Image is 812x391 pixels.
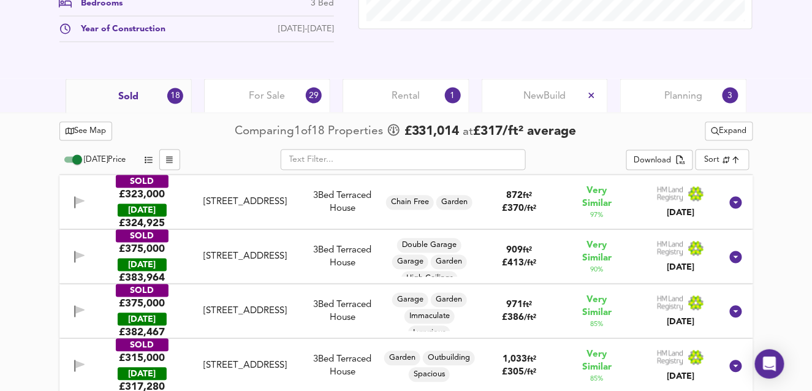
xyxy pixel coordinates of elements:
span: / ft² [525,260,537,268]
span: Expand [711,124,747,139]
span: £ 331,014 [404,123,460,141]
div: [DATE] [657,207,705,219]
span: [DATE] Price [85,156,126,164]
span: Immaculate [404,311,455,322]
span: Garden [431,295,467,306]
button: See Map [59,122,113,141]
span: ft² [527,356,536,364]
span: Luxurious [408,328,450,339]
img: Land Registry [657,350,705,366]
div: High Ceilings [401,271,458,286]
span: See Map [66,124,107,139]
span: / ft² [525,314,537,322]
span: Very Similar [571,240,623,265]
div: 70 Court Lane, PO6 2LR [188,251,302,264]
div: [DATE]-[DATE] [278,23,334,36]
span: 90 % [591,265,604,275]
span: £ 413 [503,259,537,268]
div: [DATE] [118,313,167,326]
div: 14 Kinross Crescent, PO6 2NR [188,305,302,318]
span: Double Garage [397,240,461,251]
div: Sort [696,150,749,170]
div: 3 [723,88,738,104]
div: SOLD£323,000 [DATE]£324,925[STREET_ADDRESS]3Bed Terraced HouseChain FreeGarden872ft²£370/ft²Very ... [59,175,753,230]
span: Garden [436,197,472,208]
div: 29 [306,88,322,104]
svg: Show Details [729,359,743,374]
span: at [463,126,474,138]
span: 1,033 [503,355,527,365]
span: £ 383,964 [119,271,165,285]
span: Very Similar [571,294,623,320]
button: Download [626,150,693,171]
svg: Show Details [729,305,743,319]
div: Open Intercom Messenger [755,349,784,379]
div: Year of Construction [72,23,166,36]
div: SOLD [116,284,169,297]
div: 3 Bed Terraced House [302,245,383,271]
div: Double Garage [397,238,461,253]
span: £ 370 [503,205,537,214]
div: Comparing 1 of 18 Properties [235,123,386,140]
div: SOLD [116,230,169,243]
div: 18 [167,88,183,104]
span: £ 386 [503,314,537,323]
div: £375,000 [119,243,165,256]
div: SOLD£375,000 [DATE]£382,467[STREET_ADDRESS]3Bed Terraced HouseGarageGardenImmaculateLuxuriousOff ... [59,284,753,339]
span: Garage [392,295,428,306]
div: 3 Bed Terraced House [302,190,383,216]
span: / ft² [525,205,537,213]
span: Spacious [409,370,450,381]
span: For Sale [249,89,286,103]
span: Chain Free [386,197,434,208]
div: Garden [384,351,420,366]
div: Luxurious [408,326,450,341]
span: 872 [507,192,523,201]
span: ft² [523,302,533,309]
div: SOLD [116,339,169,352]
span: Garden [431,257,467,268]
div: [STREET_ADDRESS] [192,305,297,318]
div: Garden [431,293,467,308]
div: [DATE] [118,259,167,271]
span: 85 % [591,320,604,330]
div: Download [634,154,672,169]
div: £375,000 [119,297,165,311]
div: Garage [392,293,428,308]
div: SOLD [116,175,169,188]
svg: Show Details [729,250,743,265]
div: Spacious [409,368,450,382]
span: ft² [523,192,533,200]
div: Garden [431,255,467,270]
div: split button [705,122,753,141]
div: 72 Rosebery Avenue, PO6 2PZ [188,196,302,209]
div: 3 Bed Terraced House [302,354,383,380]
span: Sold [118,90,138,104]
div: SOLD£375,000 [DATE]£383,964[STREET_ADDRESS]3Bed Terraced HouseDouble GarageGarageGardenHigh Ceili... [59,230,753,284]
button: Expand [705,122,753,141]
span: Rental [392,89,420,103]
span: 971 [507,301,523,310]
span: / ft² [525,369,537,377]
span: High Ceilings [401,273,458,284]
div: split button [626,150,693,171]
div: [DATE] [657,262,705,274]
div: [DATE] [118,204,167,217]
div: Sort [704,154,719,166]
span: Garage [392,257,428,268]
div: Immaculate [404,309,455,324]
div: Outbuilding [423,351,475,366]
input: Text Filter... [281,150,526,170]
div: £315,000 [119,352,165,365]
span: £ 324,925 [119,217,165,230]
div: Garden [436,195,472,210]
span: Outbuilding [423,353,475,364]
span: Very Similar [571,349,623,374]
div: [DATE] [657,316,705,328]
div: Garage [392,255,428,270]
span: 909 [507,246,523,256]
span: £ 382,467 [119,326,165,340]
span: ft² [523,247,533,255]
span: Planning [664,89,702,103]
div: 3 Bed Terraced House [302,299,383,325]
